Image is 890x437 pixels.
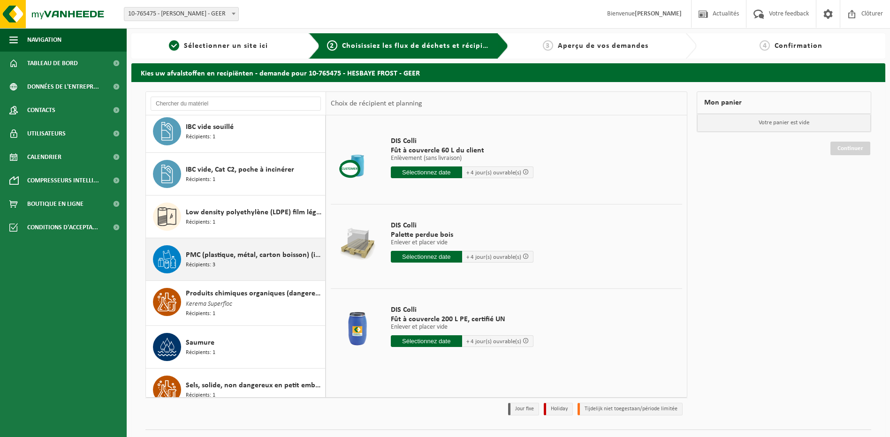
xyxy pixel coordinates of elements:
span: + 4 jour(s) ouvrable(s) [466,339,521,345]
span: Sélectionner un site ici [184,42,268,50]
strong: [PERSON_NAME] [635,10,682,17]
span: 4 [760,40,770,51]
li: Jour fixe [508,403,539,415]
span: Boutique en ligne [27,192,84,216]
span: Choisissiez les flux de déchets et récipients [342,42,498,50]
p: Enlever et placer vide [391,324,533,331]
span: Contacts [27,98,55,122]
span: + 4 jour(s) ouvrable(s) [466,170,521,176]
span: + 4 jour(s) ouvrable(s) [466,254,521,260]
a: Continuer [830,142,870,155]
div: Mon panier [697,91,871,114]
span: Récipients: 1 [186,309,215,318]
button: IBC vide souillé Récipients: 1 [146,110,326,153]
button: Sels, solide, non dangereux en petit emballage Récipients: 1 [146,369,326,411]
input: Sélectionnez date [391,166,462,178]
span: Récipients: 1 [186,175,215,184]
p: Enlever et placer vide [391,240,533,246]
h2: Kies uw afvalstoffen en recipiënten - demande pour 10-765475 - HESBAYE FROST - GEER [131,63,885,82]
button: Low density polyethylène (LDPE) film légumes, en vrac Récipients: 1 [146,196,326,238]
button: PMC (plastique, métal, carton boisson) (industriel) Récipients: 3 [146,238,326,281]
span: Conditions d'accepta... [27,216,98,239]
input: Sélectionnez date [391,251,462,263]
span: Utilisateurs [27,122,66,145]
span: Kerema Superfloc [186,299,232,309]
span: Low density polyethylène (LDPE) film légumes, en vrac [186,207,323,218]
input: Chercher du matériel [151,97,321,111]
li: Holiday [544,403,573,415]
p: Enlèvement (sans livraison) [391,155,533,162]
span: DIS Colli [391,221,533,230]
span: Confirmation [775,42,822,50]
span: Données de l'entrepr... [27,75,99,98]
span: Calendrier [27,145,61,169]
div: Choix de récipient et planning [326,92,427,115]
button: Produits chimiques organiques (dangereux) en petit emballage Kerema Superfloc Récipients: 1 [146,281,326,326]
span: DIS Colli [391,136,533,146]
span: 1 [169,40,179,51]
span: Fût à couvercle 200 L PE, certifié UN [391,315,533,324]
span: Aperçu de vos demandes [558,42,648,50]
a: 1Sélectionner un site ici [136,40,301,52]
span: PMC (plastique, métal, carton boisson) (industriel) [186,249,323,261]
span: 3 [543,40,553,51]
span: Récipients: 1 [186,218,215,227]
button: IBC vide, Cat C2, poche à incinérer Récipients: 1 [146,153,326,196]
span: 2 [327,40,337,51]
span: Récipients: 1 [186,391,215,400]
span: Navigation [27,28,61,52]
span: Compresseurs intelli... [27,169,99,192]
span: 10-765475 - HESBAYE FROST - GEER [124,8,238,21]
span: 10-765475 - HESBAYE FROST - GEER [124,7,239,21]
span: Palette perdue bois [391,230,533,240]
span: DIS Colli [391,305,533,315]
p: Votre panier est vide [697,114,871,132]
span: Tableau de bord [27,52,78,75]
span: Saumure [186,337,214,348]
span: Sels, solide, non dangereux en petit emballage [186,380,323,391]
li: Tijdelijk niet toegestaan/période limitée [578,403,683,415]
span: Récipients: 3 [186,261,215,270]
button: Saumure Récipients: 1 [146,326,326,369]
span: IBC vide souillé [186,121,234,133]
input: Sélectionnez date [391,335,462,347]
span: IBC vide, Cat C2, poche à incinérer [186,164,294,175]
span: Récipients: 1 [186,348,215,357]
span: Récipients: 1 [186,133,215,142]
span: Produits chimiques organiques (dangereux) en petit emballage [186,288,323,299]
span: Fût à couvercle 60 L du client [391,146,533,155]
